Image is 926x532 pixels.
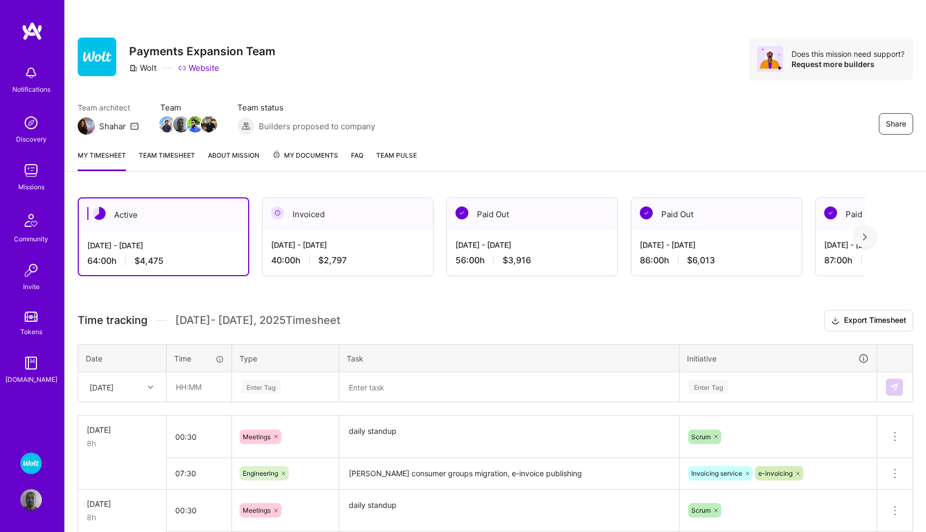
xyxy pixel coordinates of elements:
[18,208,44,233] img: Community
[87,512,158,523] div: 8h
[78,38,116,76] img: Company Logo
[691,469,742,477] span: Invoicing service
[272,150,338,171] a: My Documents
[18,181,44,193] div: Missions
[135,255,163,267] span: $4,475
[824,206,837,219] img: Paid Out
[93,207,106,220] img: Active
[16,134,47,145] div: Discovery
[78,102,139,113] span: Team architect
[890,383,899,391] img: Submit
[78,117,95,135] img: Team Architect
[87,424,158,435] div: [DATE]
[188,115,202,134] a: Team Member Avatar
[824,310,913,331] button: Export Timesheet
[208,150,259,171] a: About Mission
[187,116,203,132] img: Team Member Avatar
[178,62,219,73] a: Website
[175,314,340,327] span: [DATE] - [DATE] , 2025 Timesheet
[455,255,609,266] div: 56:00 h
[79,198,248,231] div: Active
[20,160,42,181] img: teamwork
[691,433,711,441] span: Scrum
[691,506,711,514] span: Scrum
[318,255,347,266] span: $2,797
[243,506,271,514] span: Meetings
[20,352,42,374] img: guide book
[20,62,42,84] img: bell
[20,260,42,281] img: Invite
[148,385,153,390] i: icon Chevron
[20,453,42,474] img: Wolt - Fintech: Payments Expansion Team
[159,116,175,132] img: Team Member Avatar
[263,198,433,231] div: Invoiced
[243,433,271,441] span: Meetings
[20,489,42,511] img: User Avatar
[89,381,114,393] div: [DATE]
[12,84,50,95] div: Notifications
[237,102,375,113] span: Team status
[340,491,678,531] textarea: daily standup
[87,240,240,251] div: [DATE] - [DATE]
[202,115,216,134] a: Team Member Avatar
[339,344,679,372] th: Task
[20,112,42,134] img: discovery
[631,198,802,231] div: Paid Out
[129,64,138,72] i: icon CompanyGray
[173,116,189,132] img: Team Member Avatar
[455,206,468,219] img: Paid Out
[640,239,793,250] div: [DATE] - [DATE]
[241,379,281,395] div: Enter Tag
[174,353,224,364] div: Time
[21,21,43,41] img: logo
[201,116,217,132] img: Team Member Avatar
[340,417,678,457] textarea: daily standup
[18,489,44,511] a: User Avatar
[271,255,424,266] div: 40:00 h
[831,315,840,327] i: icon Download
[687,352,869,365] div: Initiative
[167,459,231,487] input: HH:MM
[232,344,339,372] th: Type
[791,59,905,69] div: Request more builders
[130,122,139,130] i: icon Mail
[689,379,728,395] div: Enter Tag
[167,423,231,451] input: HH:MM
[87,498,158,509] div: [DATE]
[687,255,715,266] span: $6,013
[87,255,240,267] div: 64:00 h
[167,373,231,401] input: HH:MM
[271,206,284,219] img: Invoiced
[447,198,617,231] div: Paid Out
[879,113,913,135] button: Share
[640,255,793,266] div: 86:00 h
[455,239,609,250] div: [DATE] - [DATE]
[174,115,188,134] a: Team Member Avatar
[376,150,417,171] a: Team Pulse
[503,255,531,266] span: $3,916
[758,469,793,477] span: e-invoicing
[259,121,375,132] span: Builders proposed to company
[886,119,906,129] span: Share
[160,115,174,134] a: Team Member Avatar
[340,459,678,489] textarea: [PERSON_NAME] consumer groups migration, e-invoice publishing
[757,46,783,72] img: Avatar
[351,150,363,171] a: FAQ
[129,62,156,73] div: Wolt
[271,239,424,250] div: [DATE] - [DATE]
[129,45,275,58] h3: Payments Expansion Team
[863,233,867,241] img: right
[78,344,167,372] th: Date
[237,117,255,135] img: Builders proposed to company
[20,326,42,337] div: Tokens
[376,151,417,159] span: Team Pulse
[25,312,38,322] img: tokens
[139,150,195,171] a: Team timesheet
[18,453,44,474] a: Wolt - Fintech: Payments Expansion Team
[99,121,126,132] div: Shahar
[243,469,278,477] span: Engineering
[640,206,653,219] img: Paid Out
[5,374,57,385] div: [DOMAIN_NAME]
[160,102,216,113] span: Team
[272,150,338,161] span: My Documents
